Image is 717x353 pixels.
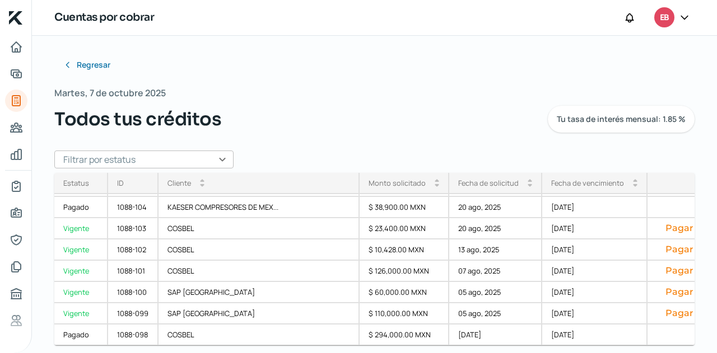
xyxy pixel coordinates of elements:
div: [DATE] [542,261,648,282]
div: SAP [GEOGRAPHIC_DATA] [159,282,360,303]
button: Pagar [657,244,702,255]
i: arrow_drop_down [528,183,532,187]
div: 13 ago, 2025 [449,239,542,261]
a: Referencias [5,309,27,332]
a: Información general [5,202,27,224]
a: Adelantar facturas [5,63,27,85]
div: COSBEL [159,261,360,282]
a: Representantes [5,229,27,251]
div: 1088-100 [108,282,159,303]
a: Vigente [54,303,108,324]
a: Documentos [5,256,27,278]
span: Martes, 7 de octubre 2025 [54,85,166,101]
a: Pago a proveedores [5,116,27,139]
div: 1088-099 [108,303,159,324]
a: Pagado [54,197,108,218]
div: 07 ago, 2025 [449,261,542,282]
div: COSBEL [159,324,360,346]
div: 1088-104 [108,197,159,218]
div: 1088-098 [108,324,159,346]
a: Inicio [5,36,27,58]
a: Vigente [54,261,108,282]
div: $ 294,000.00 MXN [360,324,449,346]
div: KAESER COMPRESORES DE MEX... [159,197,360,218]
div: $ 110,000.00 MXN [360,303,449,324]
div: COSBEL [159,239,360,261]
button: Pagar [657,265,702,276]
a: Pagado [54,324,108,346]
a: Vigente [54,282,108,303]
div: [DATE] [542,282,648,303]
div: [DATE] [449,324,542,346]
div: 20 ago, 2025 [449,218,542,239]
a: Vigente [54,239,108,261]
div: [DATE] [542,303,648,324]
div: 1088-101 [108,261,159,282]
div: Cliente [167,178,191,188]
div: Estatus [63,178,89,188]
span: EB [660,11,669,25]
div: Fecha de vencimiento [551,178,624,188]
div: COSBEL [159,218,360,239]
span: Tu tasa de interés mensual: 1.85 % [557,115,686,123]
div: [DATE] [542,218,648,239]
div: $ 38,900.00 MXN [360,197,449,218]
div: $ 60,000.00 MXN [360,282,449,303]
div: $ 23,400.00 MXN [360,218,449,239]
i: arrow_drop_down [200,183,204,187]
div: $ 10,428.00 MXN [360,239,449,261]
div: Monto solicitado [369,178,426,188]
span: Todos tus créditos [54,106,221,133]
a: Buró de crédito [5,283,27,305]
div: [DATE] [542,197,648,218]
div: [DATE] [542,324,648,346]
button: Regresar [54,54,119,76]
div: [DATE] [542,239,648,261]
h1: Cuentas por cobrar [54,10,154,26]
button: Pagar [657,286,702,298]
i: arrow_drop_down [435,183,439,187]
i: arrow_drop_down [633,183,637,187]
div: $ 126,000.00 MXN [360,261,449,282]
div: SAP [GEOGRAPHIC_DATA] [159,303,360,324]
div: 05 ago, 2025 [449,282,542,303]
div: 1088-102 [108,239,159,261]
span: Regresar [77,61,110,69]
a: Mi contrato [5,175,27,197]
div: Fecha de solicitud [458,178,519,188]
a: Vigente [54,218,108,239]
button: Pagar [657,223,702,234]
button: Pagar [657,308,702,319]
a: Mis finanzas [5,143,27,166]
div: 1088-103 [108,218,159,239]
a: Tus créditos [5,90,27,112]
div: ID [117,178,124,188]
div: 05 ago, 2025 [449,303,542,324]
div: 20 ago, 2025 [449,197,542,218]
